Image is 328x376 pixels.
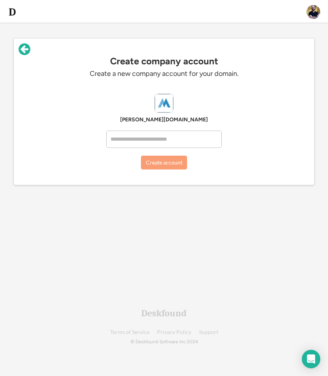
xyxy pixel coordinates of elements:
[22,56,306,67] div: Create company account
[141,156,187,170] button: Create account
[49,117,279,123] div: [PERSON_NAME][DOMAIN_NAME]
[306,5,320,19] img: ACg8ocIPAPToUcYnCdbUSIv8wI4AMqKWCQjGi_BkwTyrtcTq9kYXvQ8=s96-c
[8,7,17,17] img: d-whitebg.png
[302,350,320,368] div: Open Intercom Messenger
[199,329,218,335] a: Support
[110,329,149,335] a: Terms of Service
[141,309,187,318] div: Deskfound
[157,329,191,335] a: Privacy Policy
[52,69,276,78] div: Create a new company account for your domain.
[155,94,173,112] img: minga.io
